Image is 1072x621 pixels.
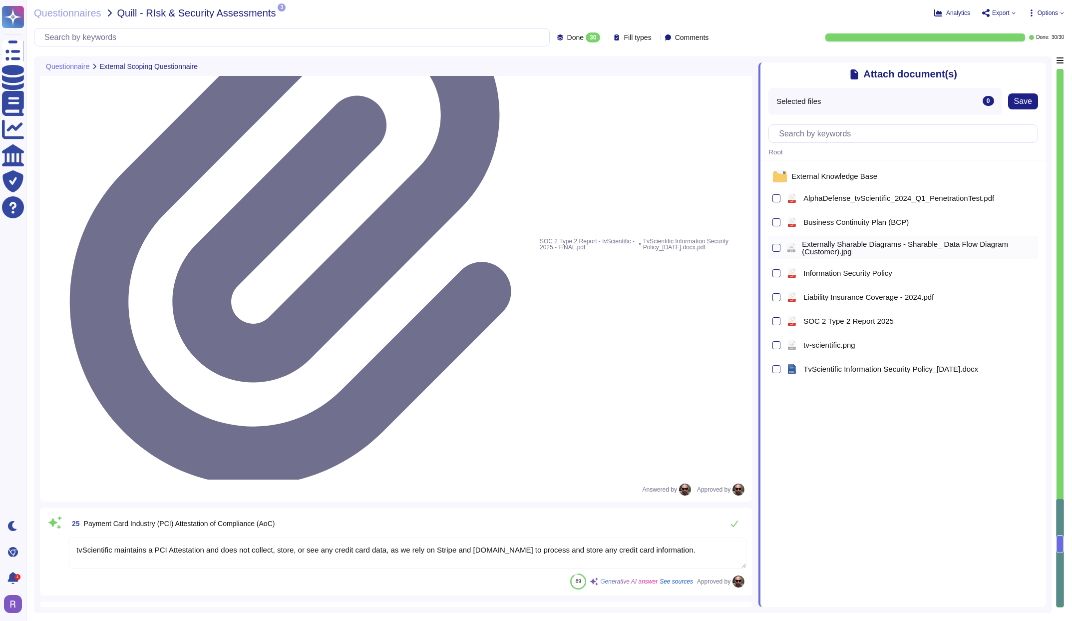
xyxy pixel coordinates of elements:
span: TvScientific Information Security Policy_[DATE].docx.pdf [643,236,747,252]
span: Options [1038,10,1058,16]
span: 25 [68,520,80,527]
span: Questionnaire [46,63,89,70]
span: SOC 2 Type 2 Report - tvScientific - 2025 - FINAL.pdf [540,236,641,252]
input: Search by keywords [774,125,1038,142]
span: • [639,241,641,247]
span: Done [567,34,584,41]
img: folder [773,170,787,182]
span: Done: [1036,35,1050,40]
span: Selected files [776,97,821,105]
span: AlphaDefense_tvScientific_2024_Q1_PenetrationTest.pdf [803,194,994,202]
span: Fill types [624,34,651,41]
span: Generative AI answer [600,579,658,585]
span: Comments [675,34,709,41]
span: tv-scientific.png [803,341,855,349]
input: Search by keywords [39,28,549,46]
span: Answered by [643,487,677,493]
img: user [679,484,691,496]
span: Approved by [697,579,730,585]
span: SOC 2 Type 2 Report 2025 [803,317,894,325]
button: user [2,593,29,615]
span: Liability Insurance Coverage - 2024.pdf [803,293,934,301]
img: user [4,595,22,613]
span: Information Security Policy [803,269,892,277]
span: External Scoping Questionnaire [99,63,198,70]
span: 30 / 30 [1052,35,1064,40]
img: user [732,484,744,496]
span: See sources [660,579,693,585]
span: Export [992,10,1010,16]
span: Externally Sharable Diagrams - Sharable_ Data Flow Diagram (Customer).jpg [802,240,1034,255]
textarea: tvScientific maintains a PCI Attestation and does not collect, store, or see any credit card data... [68,538,746,569]
span: Business Continuity Plan (BCP) [803,218,909,226]
span: Attach document(s) [863,68,957,80]
span: Save [1014,97,1032,105]
button: Save [1008,93,1038,109]
div: 1 [14,574,20,580]
span: Approved by [697,487,730,493]
span: Payment Card Industry (PCI) Attestation of Compliance (AoC) [84,520,275,528]
span: Analytics [946,10,970,16]
div: 0 [983,96,994,106]
span: External Knowledge Base [791,172,877,180]
span: Quill - RIsk & Security Assessments [117,8,276,18]
span: 3 [278,3,286,11]
span: Root [768,149,783,156]
span: 89 [576,579,581,584]
button: Analytics [934,9,970,17]
span: Questionnaires [34,8,101,18]
span: TvScientific Information Security Policy_[DATE].docx [803,365,978,373]
div: 30 [586,32,600,42]
img: user [732,576,744,588]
